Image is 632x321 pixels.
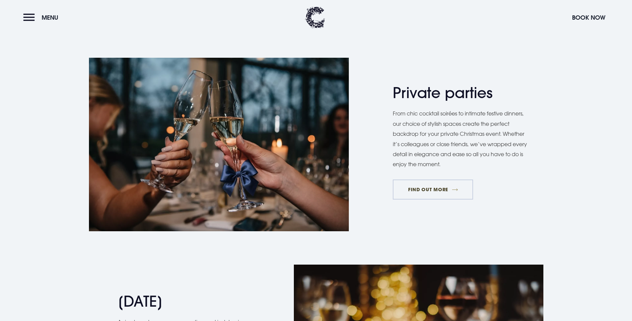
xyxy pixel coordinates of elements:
[393,180,473,200] a: FIND OUT MORE
[305,7,325,28] img: Clandeboye Lodge
[569,10,609,25] button: Book Now
[393,108,529,169] p: From chic cocktail soirées to intimate festive dinners, our choice of stylish spaces create the p...
[89,58,349,231] img: Christmas Hotel in Northern Ireland
[23,10,62,25] button: Menu
[393,84,523,102] h2: Private parties
[118,293,248,310] h2: [DATE]
[42,14,58,21] span: Menu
